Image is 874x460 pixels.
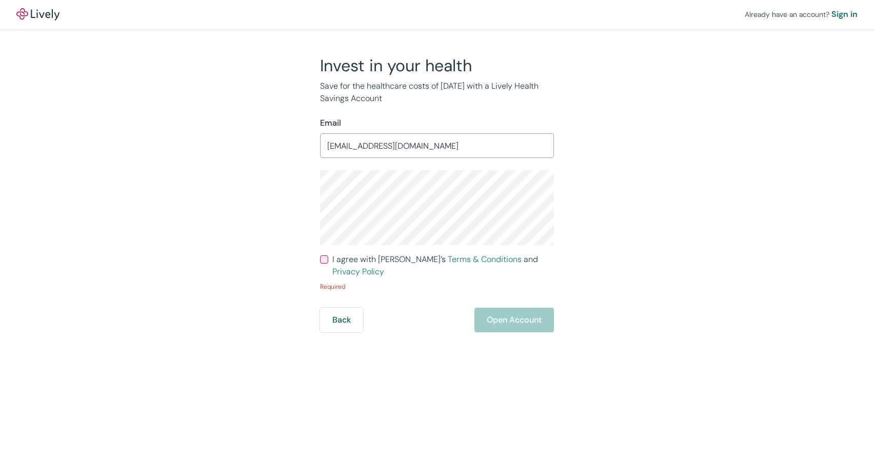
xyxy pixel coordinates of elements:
[320,308,363,332] button: Back
[332,253,554,278] span: I agree with [PERSON_NAME]’s and
[320,117,341,129] label: Email
[745,8,858,21] div: Already have an account?
[16,8,59,21] img: Lively
[320,55,554,76] h2: Invest in your health
[831,8,858,21] a: Sign in
[320,80,554,105] p: Save for the healthcare costs of [DATE] with a Lively Health Savings Account
[448,254,522,265] a: Terms & Conditions
[16,8,59,21] a: LivelyLively
[320,282,554,291] p: Required
[332,266,384,277] a: Privacy Policy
